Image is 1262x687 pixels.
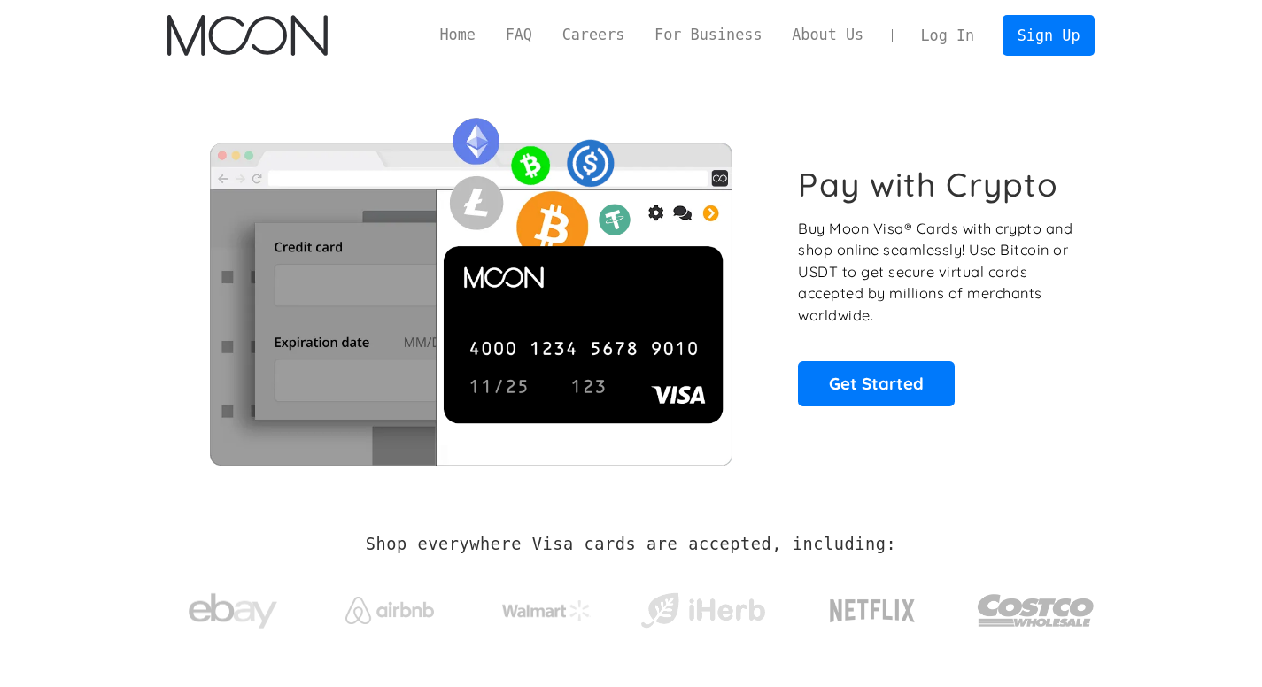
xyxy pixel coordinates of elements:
img: Walmart [502,600,591,621]
a: ebay [167,566,299,648]
a: Get Started [798,361,955,405]
img: ebay [189,583,277,639]
a: Walmart [480,583,612,630]
a: iHerb [637,570,769,643]
a: home [167,15,328,56]
p: Buy Moon Visa® Cards with crypto and shop online seamlessly! Use Bitcoin or USDT to get secure vi... [798,218,1075,327]
a: Home [425,24,491,46]
h2: Shop everywhere Visa cards are accepted, including: [366,535,896,554]
img: Costco [977,577,1096,644]
img: iHerb [637,588,769,634]
a: About Us [777,24,879,46]
a: Airbnb [323,579,455,633]
a: Log In [906,16,989,55]
img: Moon Logo [167,15,328,56]
a: Costco [977,560,1096,652]
img: Moon Cards let you spend your crypto anywhere Visa is accepted. [167,105,774,465]
h1: Pay with Crypto [798,165,1058,205]
a: For Business [639,24,777,46]
img: Netflix [828,589,917,633]
a: Careers [547,24,639,46]
img: Airbnb [345,597,434,624]
a: FAQ [491,24,547,46]
a: Sign Up [1003,15,1095,55]
a: Netflix [794,571,952,642]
